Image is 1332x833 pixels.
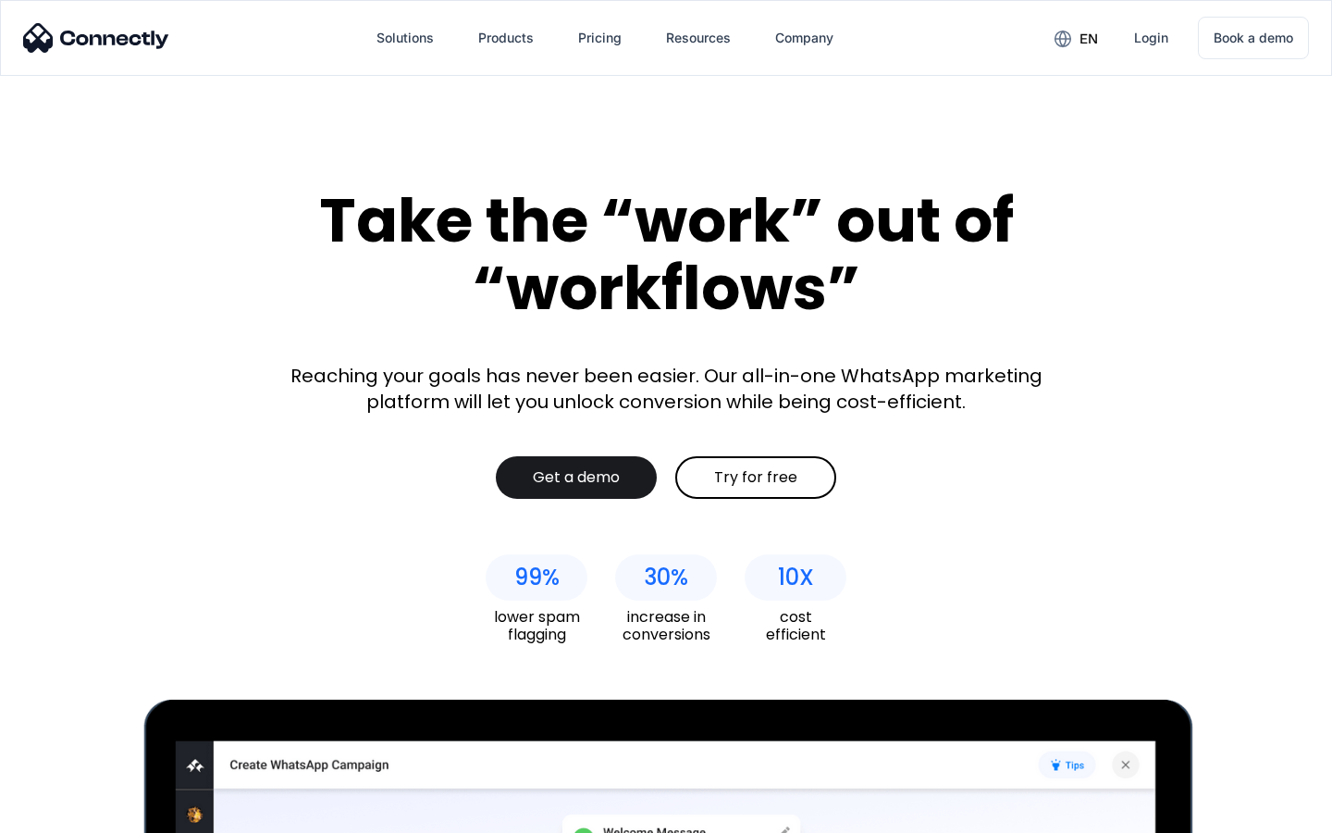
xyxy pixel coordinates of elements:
[778,565,814,591] div: 10X
[250,187,1082,321] div: Take the “work” out of “workflows”
[486,608,587,643] div: lower spam flagging
[533,468,620,487] div: Get a demo
[1119,16,1183,60] a: Login
[666,25,731,51] div: Resources
[578,25,622,51] div: Pricing
[514,565,560,591] div: 99%
[644,565,688,591] div: 30%
[478,25,534,51] div: Products
[1198,17,1309,59] a: Book a demo
[18,801,111,827] aside: Language selected: English
[277,363,1054,415] div: Reaching your goals has never been easier. Our all-in-one WhatsApp marketing platform will let yo...
[37,801,111,827] ul: Language list
[1079,26,1098,52] div: en
[23,23,169,53] img: Connectly Logo
[1134,25,1168,51] div: Login
[675,456,836,499] a: Try for free
[615,608,717,643] div: increase in conversions
[745,608,846,643] div: cost efficient
[496,456,657,499] a: Get a demo
[775,25,833,51] div: Company
[714,468,797,487] div: Try for free
[376,25,434,51] div: Solutions
[563,16,636,60] a: Pricing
